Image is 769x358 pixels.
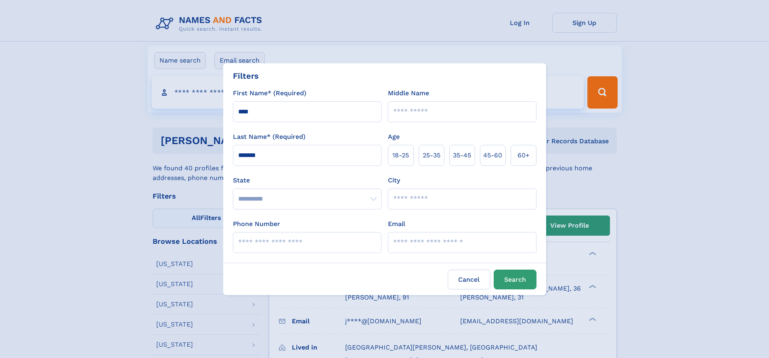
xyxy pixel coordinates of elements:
[233,132,306,142] label: Last Name* (Required)
[494,270,536,289] button: Search
[233,219,280,229] label: Phone Number
[388,132,400,142] label: Age
[233,70,259,82] div: Filters
[388,88,429,98] label: Middle Name
[453,151,471,160] span: 35‑45
[423,151,440,160] span: 25‑35
[388,176,400,185] label: City
[518,151,530,160] span: 60+
[483,151,502,160] span: 45‑60
[448,270,490,289] label: Cancel
[388,219,405,229] label: Email
[233,88,306,98] label: First Name* (Required)
[392,151,409,160] span: 18‑25
[233,176,381,185] label: State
